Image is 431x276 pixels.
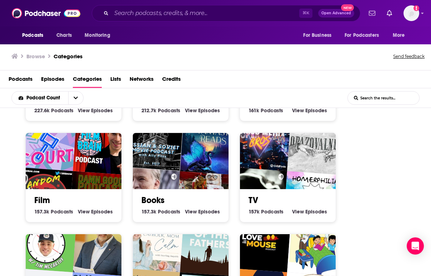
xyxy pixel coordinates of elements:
a: 157k TV Podcasts [249,208,284,215]
img: Super Media Bros Podcast [230,110,291,171]
a: Show notifications dropdown [366,7,378,19]
img: 20TIMinutes: A Mental Health Podcast [16,211,77,272]
button: open menu [68,92,83,104]
span: 157.3k [141,208,156,215]
a: Podcasts [9,73,32,88]
div: Open Intercom Messenger [407,237,424,255]
a: 227.6k Sports Podcasts [34,107,74,114]
a: Credits [162,73,181,88]
span: View [185,208,197,215]
span: Podcasts [261,208,284,215]
img: Podchaser - Follow, Share and Rate Podcasts [12,6,80,20]
a: Categories [73,73,102,88]
span: View [292,208,304,215]
span: Episodes [305,208,327,215]
h2: Choose List sort [11,91,95,105]
span: View [78,107,90,114]
span: 157k [249,208,260,215]
span: New [341,4,354,11]
a: Film [34,195,50,206]
span: Episodes [91,107,113,114]
img: The Film Brain Podcast [73,114,134,175]
span: ⌘ K [299,9,312,18]
img: A Russian & Soviet Movie Podcast with Ally Pitts [123,110,184,171]
button: Send feedback [391,51,427,61]
span: More [393,30,405,40]
a: View TV Episodes [292,208,327,215]
span: Episodes [305,107,327,114]
span: View [185,107,197,114]
a: Show notifications dropdown [384,7,395,19]
button: Show profile menu [404,5,419,21]
img: User Profile [404,5,419,21]
a: 212.7k [DEMOGRAPHIC_DATA] Podcasts [141,107,180,114]
span: Episodes [198,208,220,215]
span: Charts [56,30,72,40]
img: Finding Fantasy Reads [180,114,241,175]
a: Networks [130,73,154,88]
a: View [DEMOGRAPHIC_DATA] Episodes [185,107,220,114]
img: Catholic Mom Calm [123,211,184,272]
img: 90s Court [16,110,77,171]
span: 161k [249,107,259,114]
svg: Add a profile image [414,5,419,11]
span: Podcasts [22,30,43,40]
a: Categories [54,53,82,60]
a: 157.3k Film Podcasts [34,208,73,215]
span: Podcasts [261,107,283,114]
button: open menu [340,29,389,42]
button: Open AdvancedNew [318,9,354,18]
a: TV [249,195,258,206]
img: Opazovalnica [287,114,349,175]
span: Podcasts [51,208,73,215]
button: open menu [388,29,414,42]
span: Podcasts [158,208,180,215]
span: 227.6k [34,107,50,114]
a: Charts [52,29,76,42]
span: 157.3k [34,208,49,215]
div: Search podcasts, credits, & more... [92,5,360,21]
a: View Books Episodes [185,208,220,215]
a: Lists [110,73,121,88]
span: Monitoring [85,30,110,40]
span: Podcasts [51,107,74,114]
span: View [78,208,90,215]
a: Episodes [41,73,64,88]
a: View Film Episodes [78,208,113,215]
input: Search podcasts, credits, & more... [111,8,299,19]
a: 157.3k Books Podcasts [141,208,180,215]
img: Love of the Mouse Podcast [230,211,291,272]
span: Logged in as jillgoldstein [404,5,419,21]
span: View [292,107,304,114]
span: For Business [303,30,331,40]
a: View Sports Episodes [78,107,113,114]
span: For Podcasters [345,30,379,40]
button: open menu [298,29,340,42]
span: Episodes [91,208,113,215]
span: Episodes [198,107,220,114]
span: Open Advanced [321,11,351,15]
a: 161k Personal Journals Podcasts [249,107,283,114]
button: open menu [12,95,68,100]
a: Books [141,195,165,206]
span: Podcast Count [26,95,62,100]
span: 212.7k [141,107,156,114]
button: open menu [17,29,52,42]
span: Podcasts [158,107,180,114]
button: open menu [80,29,119,42]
